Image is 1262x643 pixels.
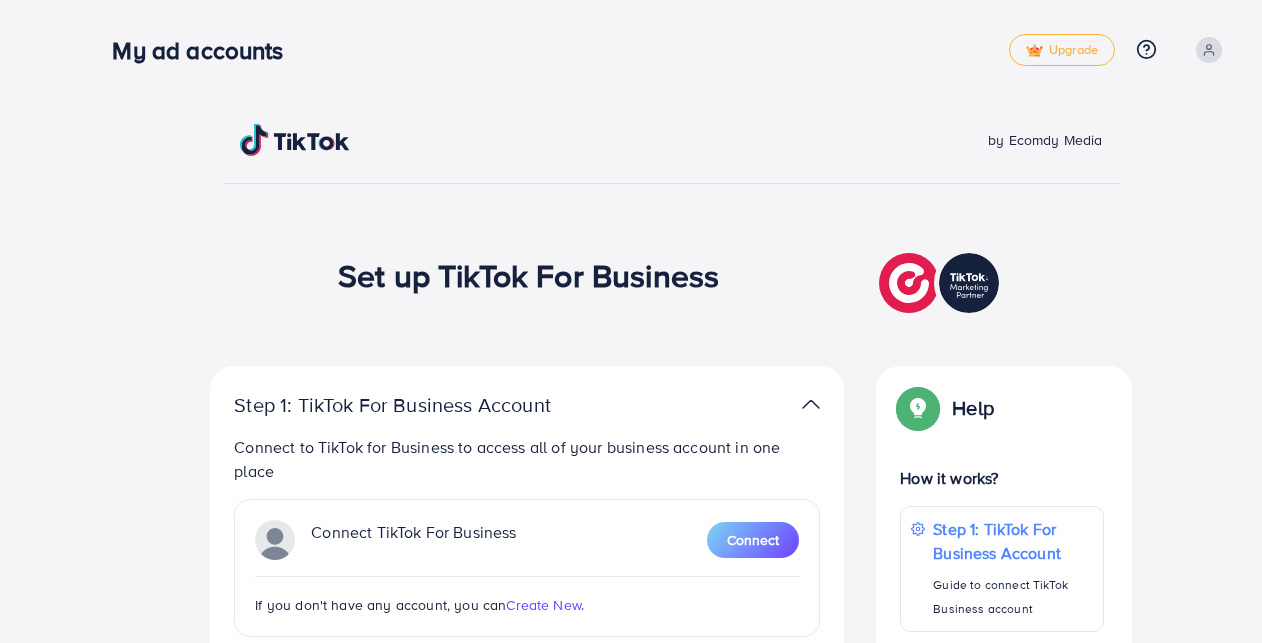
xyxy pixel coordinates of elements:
img: TikTok [240,124,350,156]
img: TikTok partner [879,248,1004,318]
img: TikTok partner [802,390,820,419]
h1: Set up TikTok For Business [338,256,719,294]
p: How it works? [900,466,1104,490]
p: Step 1: TikTok For Business Account [234,393,614,417]
a: tickUpgrade [1009,34,1115,66]
h3: My ad accounts [112,36,299,65]
p: Help [952,396,994,420]
p: Step 1: TikTok For Business Account [933,517,1092,565]
span: by Ecomdy Media [988,130,1102,150]
img: Popup guide [900,390,936,426]
span: Upgrade [1026,43,1098,58]
img: tick [1026,44,1043,58]
p: Guide to connect TikTok Business account [933,573,1092,621]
